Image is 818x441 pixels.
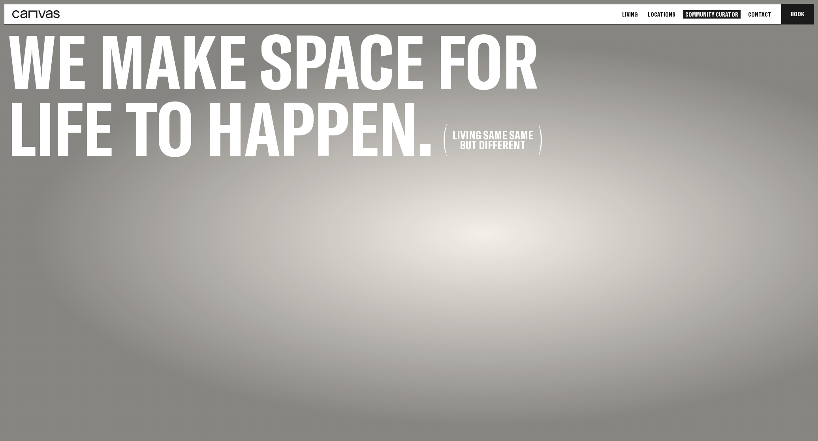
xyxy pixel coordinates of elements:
a: Contact [746,10,774,19]
a: Community Curator [683,10,741,19]
a: Living [620,10,640,19]
button: Book [781,4,814,24]
a: Locations [645,10,678,19]
div: Living same same but different [452,130,533,150]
